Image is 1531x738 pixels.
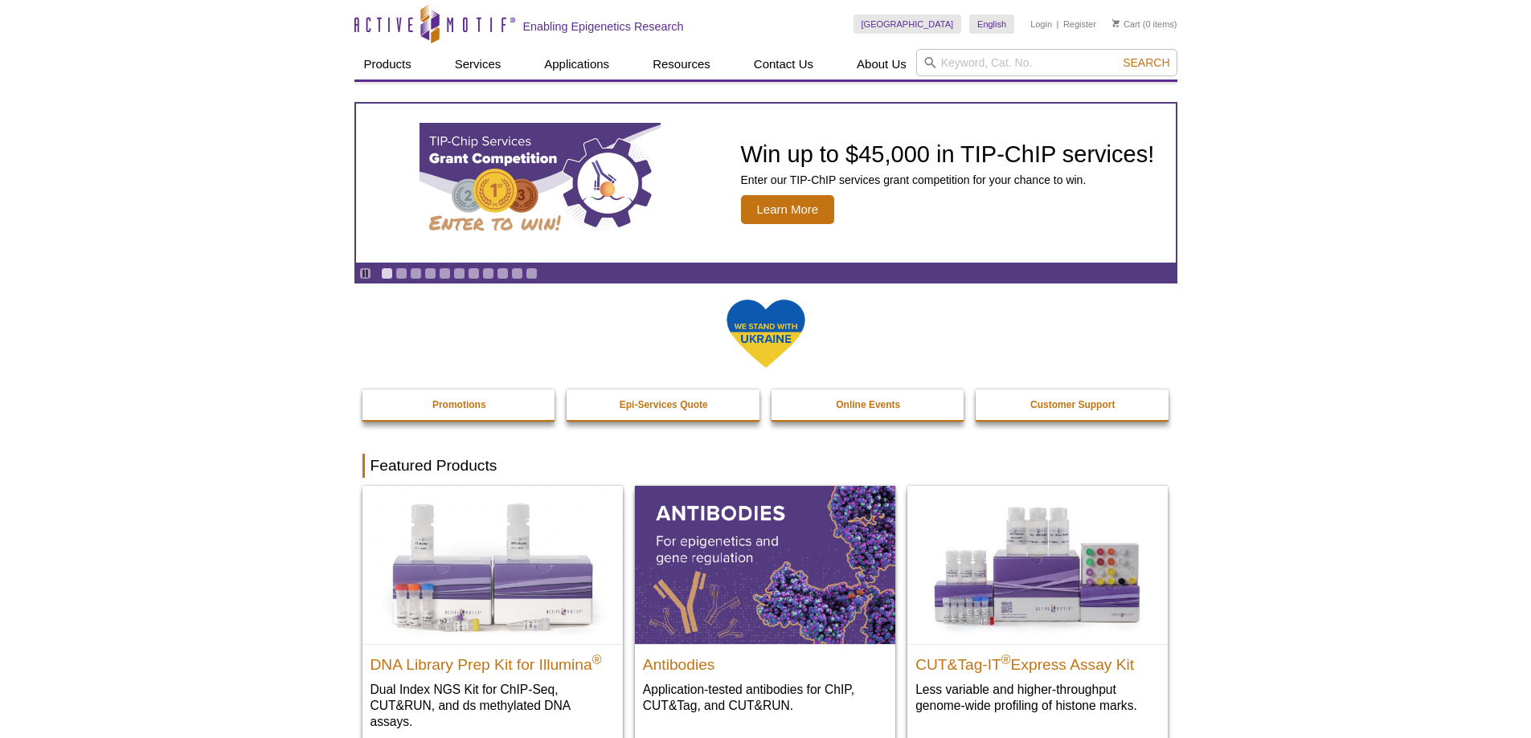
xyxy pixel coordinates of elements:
a: TIP-ChIP Services Grant Competition Win up to $45,000 in TIP-ChIP services! Enter our TIP-ChIP se... [356,104,1176,263]
h2: Win up to $45,000 in TIP-ChIP services! [741,142,1155,166]
h2: Featured Products [362,454,1169,478]
h2: Antibodies [643,649,887,673]
a: Resources [643,49,720,80]
a: Applications [534,49,619,80]
img: Your Cart [1112,19,1120,27]
img: We Stand With Ukraine [726,298,806,369]
a: Go to slide 2 [395,267,407,279]
a: Login [1030,18,1052,30]
sup: ® [592,652,602,666]
a: Go to slide 3 [410,267,422,279]
a: CUT&Tag-IT® Express Assay Kit CUT&Tag-IT®Express Assay Kit Less variable and higher-throughput ge... [907,486,1168,729]
a: Epi-Services Quote [567,389,761,420]
h2: DNA Library Prep Kit for Illumina [370,649,615,673]
a: [GEOGRAPHIC_DATA] [854,14,962,34]
img: CUT&Tag-IT® Express Assay Kit [907,486,1168,643]
a: Customer Support [976,389,1170,420]
a: Go to slide 6 [453,267,465,279]
img: DNA Library Prep Kit for Illumina [362,486,623,643]
a: Services [445,49,511,80]
h2: Enabling Epigenetics Research [523,19,684,34]
a: Go to slide 11 [526,267,538,279]
li: (0 items) [1112,14,1177,34]
a: Go to slide 9 [497,267,509,279]
a: Go to slide 8 [482,267,494,279]
a: Go to slide 4 [424,267,436,279]
li: | [1057,14,1059,34]
h2: CUT&Tag-IT Express Assay Kit [915,649,1160,673]
button: Search [1118,55,1174,70]
p: Enter our TIP-ChIP services grant competition for your chance to win. [741,173,1155,187]
sup: ® [1001,652,1011,666]
a: Go to slide 5 [439,267,451,279]
p: Dual Index NGS Kit for ChIP-Seq, CUT&RUN, and ds methylated DNA assays. [370,681,615,730]
a: English [969,14,1014,34]
strong: Online Events [836,399,900,410]
span: Search [1123,56,1169,69]
strong: Epi-Services Quote [620,399,708,410]
strong: Customer Support [1030,399,1115,410]
img: TIP-ChIP Services Grant Competition [420,123,661,243]
p: Less variable and higher-throughput genome-wide profiling of histone marks​. [915,681,1160,714]
article: TIP-ChIP Services Grant Competition [356,104,1176,263]
a: Go to slide 7 [468,267,480,279]
span: Learn More [741,195,835,224]
a: Go to slide 1 [381,267,393,279]
strong: Promotions [432,399,486,410]
a: Promotions [362,389,557,420]
a: Register [1063,18,1096,30]
a: About Us [847,49,916,80]
img: All Antibodies [635,486,895,643]
a: Go to slide 10 [511,267,523,279]
a: Toggle autoplay [359,267,371,279]
input: Keyword, Cat. No. [916,49,1177,76]
a: Products [354,49,421,80]
p: Application-tested antibodies for ChIP, CUT&Tag, and CUT&RUN. [643,681,887,714]
a: All Antibodies Antibodies Application-tested antibodies for ChIP, CUT&Tag, and CUT&RUN. [635,486,895,729]
a: Contact Us [744,49,823,80]
a: Online Events [772,389,966,420]
a: Cart [1112,18,1140,30]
